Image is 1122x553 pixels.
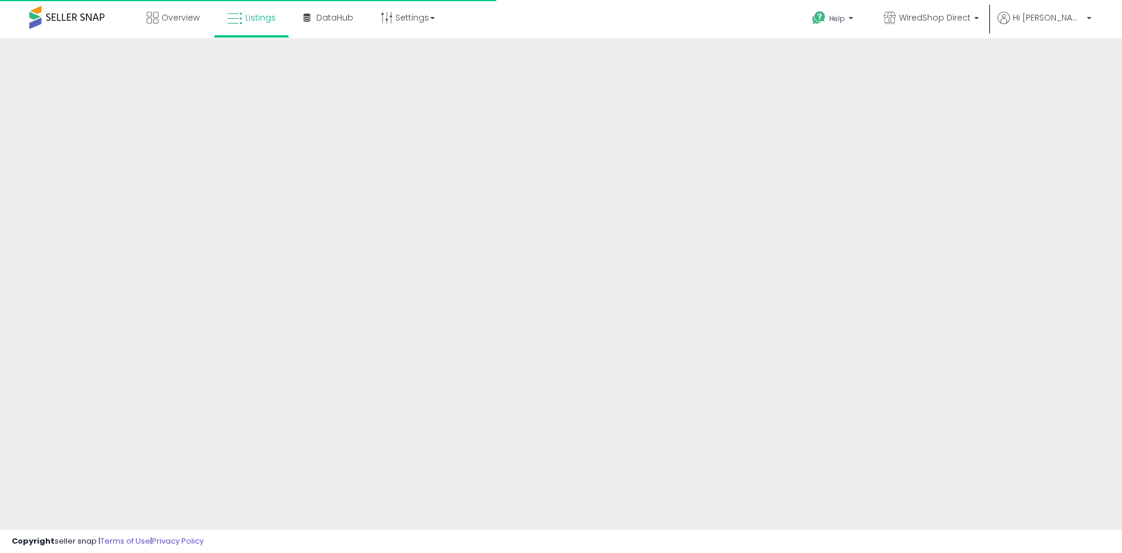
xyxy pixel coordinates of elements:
[316,12,353,23] span: DataHub
[998,12,1091,38] a: Hi [PERSON_NAME]
[829,14,845,23] span: Help
[812,11,826,25] i: Get Help
[245,12,276,23] span: Listings
[1013,12,1083,23] span: Hi [PERSON_NAME]
[161,12,200,23] span: Overview
[899,12,971,23] span: WiredShop Direct
[803,2,865,38] a: Help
